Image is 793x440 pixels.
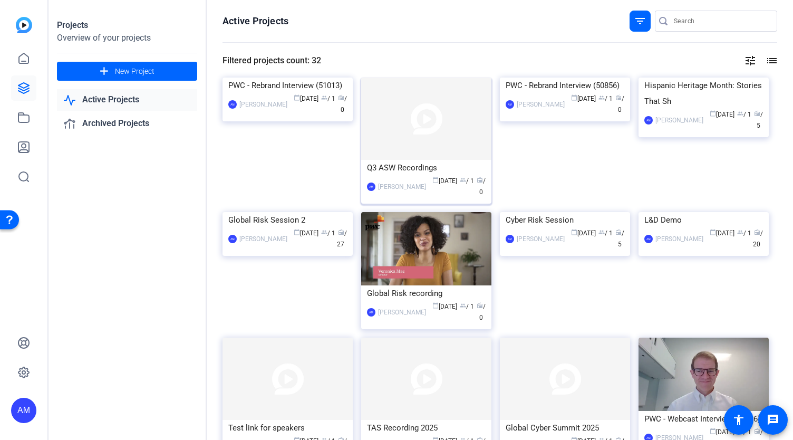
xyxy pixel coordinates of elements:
[710,111,734,118] span: [DATE]
[754,111,763,129] span: / 5
[477,302,483,309] span: radio
[655,115,703,126] div: [PERSON_NAME]
[294,229,300,235] span: calendar_today
[294,94,300,101] span: calendar_today
[506,78,624,93] div: PWC - Rebrand Interview (50856)
[710,428,716,434] span: calendar_today
[517,234,565,244] div: [PERSON_NAME]
[615,94,622,101] span: radio
[765,54,777,67] mat-icon: list
[228,420,347,436] div: Test link for speakers
[432,177,439,183] span: calendar_today
[710,110,716,117] span: calendar_today
[506,420,624,436] div: Global Cyber Summit 2025
[737,229,743,235] span: group
[228,235,237,243] div: AM
[644,116,653,125] div: AM
[737,110,743,117] span: group
[753,229,763,248] span: / 20
[644,78,763,109] div: Hispanic Heritage Month: Stories That Sh
[57,113,197,135] a: Archived Projects
[710,229,716,235] span: calendar_today
[571,95,596,102] span: [DATE]
[294,229,318,237] span: [DATE]
[598,229,605,235] span: group
[744,54,757,67] mat-icon: tune
[732,414,745,426] mat-icon: accessibility
[571,94,577,101] span: calendar_today
[598,229,613,237] span: / 1
[477,177,486,196] span: / 0
[98,65,111,78] mat-icon: add
[674,15,769,27] input: Search
[337,229,347,248] span: / 27
[432,302,439,309] span: calendar_today
[432,303,457,310] span: [DATE]
[737,111,751,118] span: / 1
[644,411,763,427] div: PWC - Webcast Interview (49536)
[223,15,288,27] h1: Active Projects
[16,17,32,33] img: blue-gradient.svg
[754,229,760,235] span: radio
[767,414,779,426] mat-icon: message
[598,95,613,102] span: / 1
[321,95,335,102] span: / 1
[571,229,577,235] span: calendar_today
[477,303,486,321] span: / 0
[321,94,327,101] span: group
[57,32,197,44] div: Overview of your projects
[571,229,596,237] span: [DATE]
[710,229,734,237] span: [DATE]
[321,229,327,235] span: group
[615,229,624,248] span: / 5
[367,285,486,301] div: Global Risk recording
[338,95,347,113] span: / 0
[460,303,474,310] span: / 1
[644,235,653,243] div: AM
[367,160,486,176] div: Q3 ASW Recordings
[239,234,287,244] div: [PERSON_NAME]
[460,177,466,183] span: group
[228,100,237,109] div: AM
[655,234,703,244] div: [PERSON_NAME]
[634,15,646,27] mat-icon: filter_list
[517,99,565,110] div: [PERSON_NAME]
[644,212,763,228] div: L&D Demo
[338,94,344,101] span: radio
[754,428,760,434] span: radio
[115,66,154,77] span: New Project
[615,229,622,235] span: radio
[737,229,751,237] span: / 1
[223,54,321,67] div: Filtered projects count: 32
[321,229,335,237] span: / 1
[367,308,375,317] div: AM
[477,177,483,183] span: radio
[506,212,624,228] div: Cyber Risk Session
[598,94,605,101] span: group
[294,95,318,102] span: [DATE]
[378,307,426,318] div: [PERSON_NAME]
[432,177,457,185] span: [DATE]
[239,99,287,110] div: [PERSON_NAME]
[615,95,624,113] span: / 0
[506,235,514,243] div: AM
[338,229,344,235] span: radio
[11,398,36,423] div: AM
[57,62,197,81] button: New Project
[754,110,760,117] span: radio
[378,181,426,192] div: [PERSON_NAME]
[710,428,734,436] span: [DATE]
[228,212,347,228] div: Global Risk Session 2
[460,302,466,309] span: group
[367,183,375,191] div: AM
[506,100,514,109] div: AM
[57,89,197,111] a: Active Projects
[57,19,197,32] div: Projects
[228,78,347,93] div: PWC - Rebrand Interview (51013)
[367,420,486,436] div: TAS Recording 2025
[460,177,474,185] span: / 1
